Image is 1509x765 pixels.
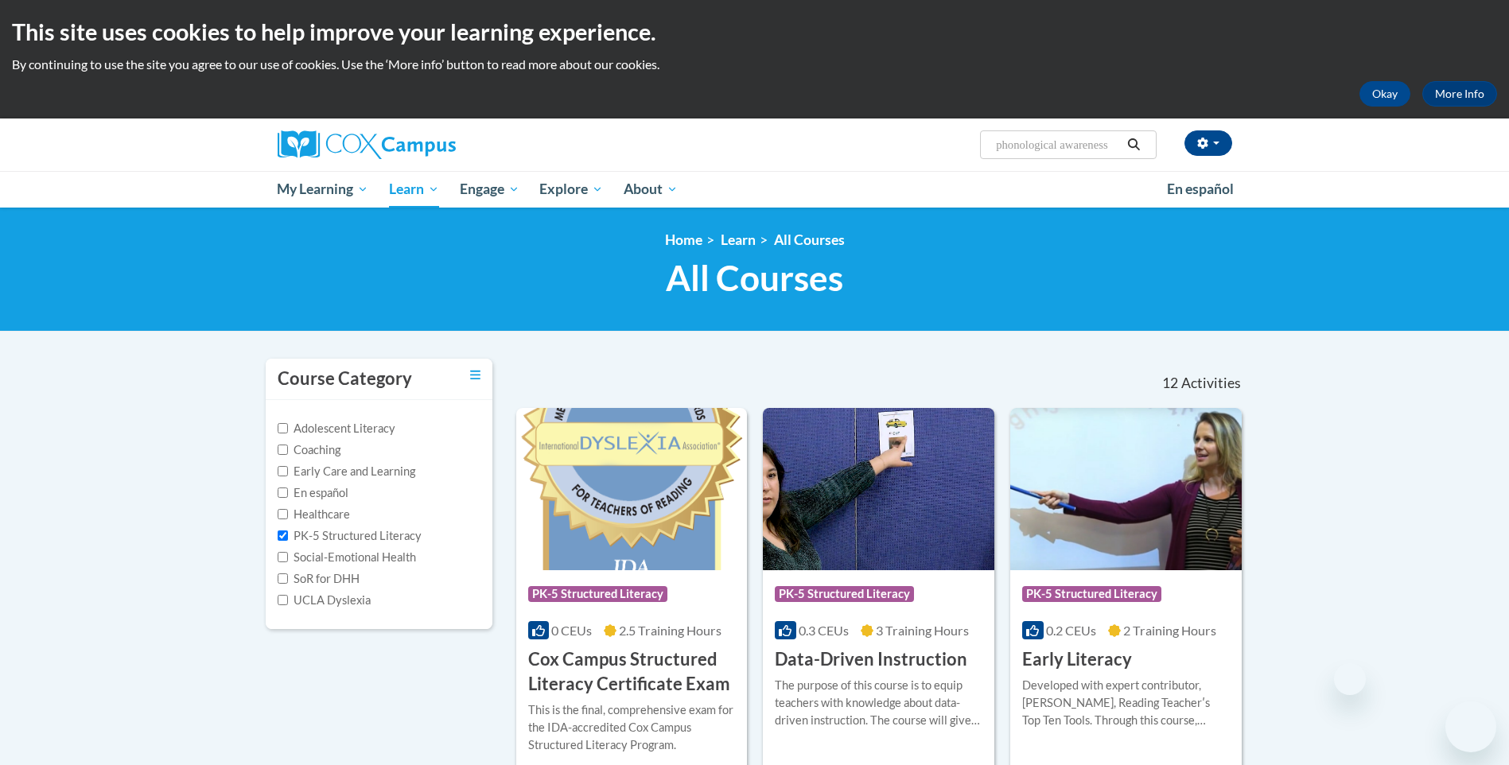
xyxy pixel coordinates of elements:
[278,592,371,609] label: UCLA Dyslexia
[1022,647,1132,672] h3: Early Literacy
[1445,701,1496,752] iframe: Button to launch messaging window
[278,506,350,523] label: Healthcare
[1334,663,1366,695] iframe: Close message
[665,231,702,248] a: Home
[278,527,422,545] label: PK-5 Structured Literacy
[775,647,967,672] h3: Data-Driven Instruction
[1157,173,1244,206] a: En español
[1181,375,1241,392] span: Activities
[1010,408,1242,570] img: Course Logo
[278,484,348,502] label: En español
[278,441,340,459] label: Coaching
[278,367,412,391] h3: Course Category
[267,171,379,208] a: My Learning
[389,180,439,199] span: Learn
[516,408,748,570] img: Course Logo
[775,677,982,729] div: The purpose of this course is to equip teachers with knowledge about data-driven instruction. The...
[1162,375,1178,392] span: 12
[799,623,849,638] span: 0.3 CEUs
[1122,135,1145,154] button: Search
[666,257,843,299] span: All Courses
[619,623,721,638] span: 2.5 Training Hours
[449,171,530,208] a: Engage
[278,573,288,584] input: Checkbox for Options
[1123,623,1216,638] span: 2 Training Hours
[278,549,416,566] label: Social-Emotional Health
[1184,130,1232,156] button: Account Settings
[278,420,395,437] label: Adolescent Literacy
[470,367,480,384] a: Toggle collapse
[379,171,449,208] a: Learn
[460,180,519,199] span: Engage
[278,595,288,605] input: Checkbox for Options
[278,530,288,541] input: Checkbox for Options
[539,180,603,199] span: Explore
[278,463,415,480] label: Early Care and Learning
[12,56,1497,73] p: By continuing to use the site you agree to our use of cookies. Use the ‘More info’ button to read...
[613,171,688,208] a: About
[278,130,456,159] img: Cox Campus
[775,586,914,602] span: PK-5 Structured Literacy
[12,16,1497,48] h2: This site uses cookies to help improve your learning experience.
[1359,81,1410,107] button: Okay
[1422,81,1497,107] a: More Info
[278,445,288,455] input: Checkbox for Options
[528,647,736,697] h3: Cox Campus Structured Literacy Certificate Exam
[551,623,592,638] span: 0 CEUs
[278,509,288,519] input: Checkbox for Options
[278,570,360,588] label: SoR for DHH
[278,130,580,159] a: Cox Campus
[529,171,613,208] a: Explore
[278,487,288,498] input: Checkbox for Options
[1167,181,1234,197] span: En español
[277,180,368,199] span: My Learning
[254,171,1256,208] div: Main menu
[278,423,288,433] input: Checkbox for Options
[994,135,1122,154] input: Search Courses
[774,231,845,248] a: All Courses
[278,552,288,562] input: Checkbox for Options
[624,180,678,199] span: About
[1022,586,1161,602] span: PK-5 Structured Literacy
[528,586,667,602] span: PK-5 Structured Literacy
[278,466,288,476] input: Checkbox for Options
[1022,677,1230,729] div: Developed with expert contributor, [PERSON_NAME], Reading Teacherʹs Top Ten Tools. Through this c...
[763,408,994,570] img: Course Logo
[528,701,736,754] div: This is the final, comprehensive exam for the IDA-accredited Cox Campus Structured Literacy Program.
[1046,623,1096,638] span: 0.2 CEUs
[721,231,756,248] a: Learn
[876,623,969,638] span: 3 Training Hours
